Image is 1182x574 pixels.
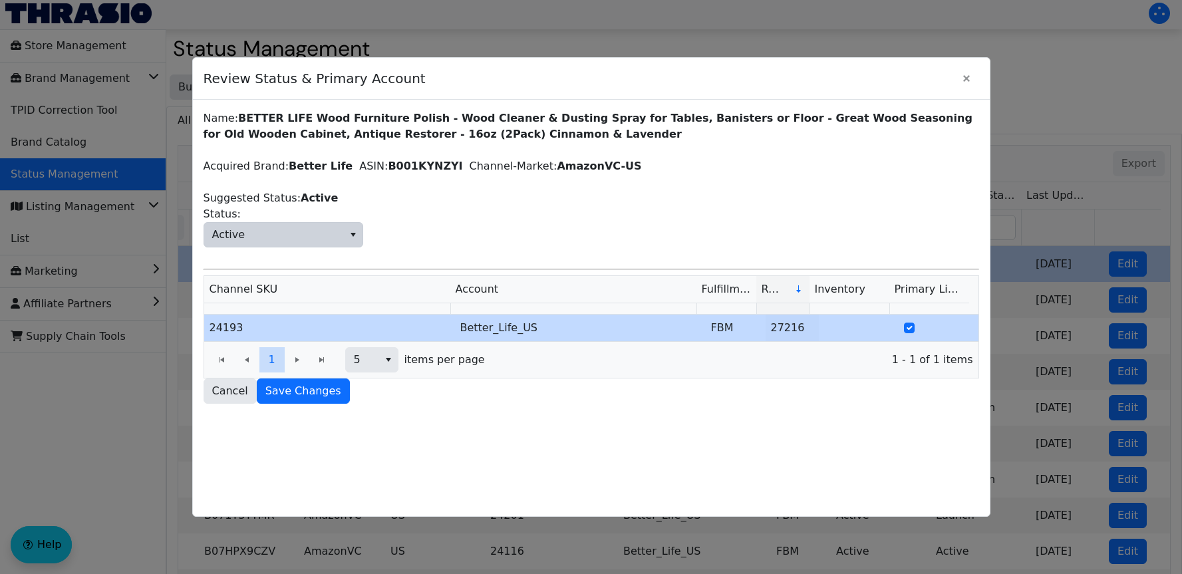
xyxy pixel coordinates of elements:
[268,352,275,368] span: 1
[204,206,241,222] span: Status:
[762,281,784,297] span: Revenue
[289,160,353,172] label: Better Life
[345,347,398,372] span: Page size
[815,281,865,297] span: Inventory
[212,383,248,399] span: Cancel
[496,352,973,368] span: 1 - 1 of 1 items
[204,222,363,247] span: Status:
[456,281,499,297] span: Account
[895,283,974,295] span: Primary Listing
[210,281,278,297] span: Channel SKU
[557,160,641,172] label: AmazonVC-US
[388,160,462,172] label: B001KYNZYI
[204,62,954,95] span: Review Status & Primary Account
[702,281,751,297] span: Fulfillment
[404,352,485,368] span: items per page
[766,315,819,341] td: 27216
[378,348,398,372] button: select
[904,323,915,333] input: Select Row
[265,383,341,399] span: Save Changes
[212,227,245,243] span: Active
[706,315,766,341] td: FBM
[204,112,972,140] label: BETTER LIFE Wood Furniture Polish - Wood Cleaner & Dusting Spray for Tables, Banisters or Floor -...
[204,110,979,404] div: Name: Acquired Brand: ASIN: Channel-Market: Suggested Status:
[204,378,257,404] button: Cancel
[343,223,363,247] button: select
[354,352,370,368] span: 5
[257,378,350,404] button: Save Changes
[954,66,979,91] button: Close
[259,347,285,372] button: Page 1
[204,341,978,378] div: Page 1 of 1
[204,315,455,341] td: 24193
[301,192,338,204] label: Active
[455,315,706,341] td: Better_Life_US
